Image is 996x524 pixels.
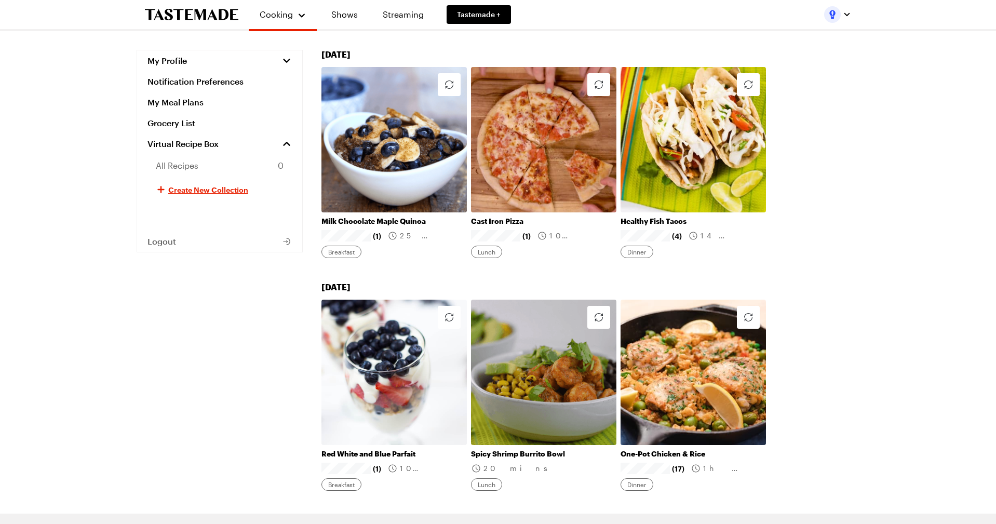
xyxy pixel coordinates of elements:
a: All Recipes0 [137,154,302,177]
button: Logout [137,231,302,252]
span: All Recipes [156,159,198,172]
span: 0 [278,159,284,172]
span: Tastemade + [457,9,501,20]
span: [DATE] [321,49,351,59]
img: Profile picture [824,6,841,23]
a: Grocery List [137,113,302,133]
a: Spicy Shrimp Burrito Bowl [471,449,616,459]
a: Tastemade + [447,5,511,24]
a: My Meal Plans [137,92,302,113]
button: Profile picture [824,6,851,23]
button: Create New Collection [137,177,302,202]
a: Healthy Fish Tacos [621,217,766,226]
a: Milk Chocolate Maple Quinoa [321,217,467,226]
a: One-Pot Chicken & Rice [621,449,766,459]
a: Cast Iron Pizza [471,217,616,226]
span: My Profile [147,56,187,66]
span: Create New Collection [168,184,248,195]
button: My Profile [137,50,302,71]
a: Notification Preferences [137,71,302,92]
a: Red White and Blue Parfait [321,449,467,459]
span: [DATE] [321,282,351,292]
span: Virtual Recipe Box [147,139,219,149]
a: Virtual Recipe Box [137,133,302,154]
button: Cooking [259,4,306,25]
span: Logout [147,236,176,247]
span: Cooking [260,9,293,19]
a: To Tastemade Home Page [145,9,238,21]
